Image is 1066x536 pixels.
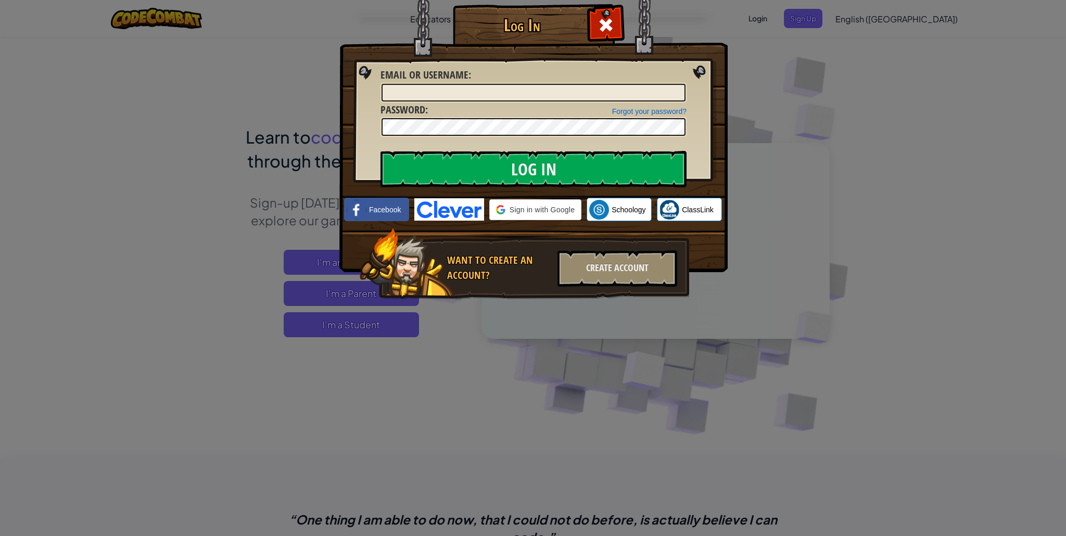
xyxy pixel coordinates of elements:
img: facebook_small.png [347,200,366,220]
img: clever-logo-blue.png [414,198,484,221]
span: Password [380,103,425,117]
input: Log In [380,151,687,187]
span: Facebook [369,205,401,215]
label: : [380,103,428,118]
span: ClassLink [682,205,714,215]
span: Sign in with Google [510,205,575,215]
div: Want to create an account? [447,253,551,283]
div: Create Account [557,250,677,287]
img: classlink-logo-small.png [659,200,679,220]
label: : [380,68,471,83]
a: Forgot your password? [612,107,687,116]
img: schoology.png [589,200,609,220]
span: Email or Username [380,68,468,82]
div: Sign in with Google [489,199,581,220]
h1: Log In [455,16,588,34]
span: Schoology [612,205,645,215]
